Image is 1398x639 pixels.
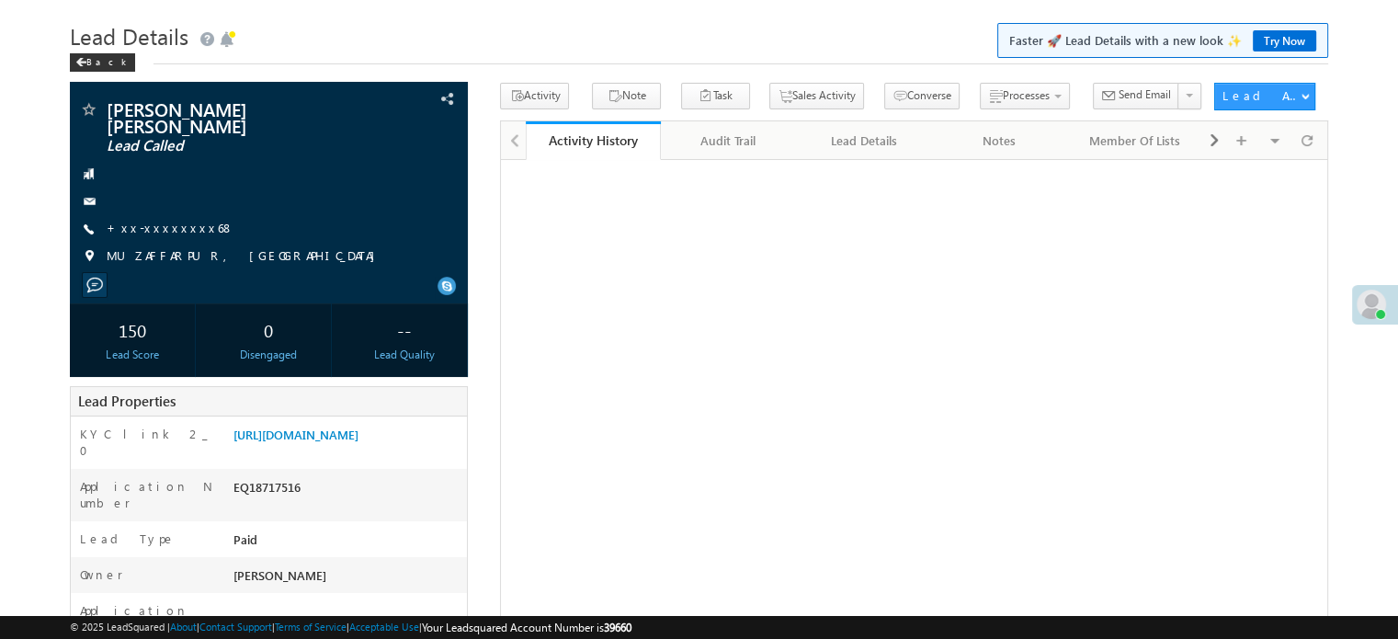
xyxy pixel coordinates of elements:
[980,83,1070,109] button: Processes
[540,131,647,149] div: Activity History
[1222,87,1301,104] div: Lead Actions
[347,313,462,347] div: --
[592,83,661,109] button: Note
[1214,83,1315,110] button: Lead Actions
[797,121,932,160] a: Lead Details
[70,619,631,636] span: © 2025 LeadSquared | | | | |
[229,531,467,556] div: Paid
[70,21,188,51] span: Lead Details
[500,83,569,109] button: Activity
[70,53,135,72] div: Back
[107,100,353,133] span: [PERSON_NAME] [PERSON_NAME]
[199,621,272,633] a: Contact Support
[80,426,214,459] label: KYC link 2_0
[80,531,176,547] label: Lead Type
[107,137,353,155] span: Lead Called
[233,567,326,583] span: [PERSON_NAME]
[1068,121,1203,160] a: Member Of Lists
[769,83,864,109] button: Sales Activity
[349,621,419,633] a: Acceptable Use
[80,478,214,511] label: Application Number
[80,566,123,583] label: Owner
[1083,130,1187,152] div: Member Of Lists
[1009,31,1316,50] span: Faster 🚀 Lead Details with a new look ✨
[80,602,214,635] label: Application Status
[526,121,661,160] a: Activity History
[947,130,1051,152] div: Notes
[884,83,960,109] button: Converse
[210,313,326,347] div: 0
[661,121,796,160] a: Audit Trail
[1253,30,1316,51] a: Try Now
[1093,83,1179,109] button: Send Email
[107,220,234,235] a: +xx-xxxxxxxx68
[170,621,197,633] a: About
[347,347,462,363] div: Lead Quality
[1119,86,1171,103] span: Send Email
[70,52,144,68] a: Back
[107,247,384,266] span: MUZAFFARPUR, [GEOGRAPHIC_DATA]
[604,621,631,634] span: 39660
[74,347,190,363] div: Lead Score
[210,347,326,363] div: Disengaged
[681,83,750,109] button: Task
[1003,88,1050,102] span: Processes
[78,392,176,410] span: Lead Properties
[932,121,1067,160] a: Notes
[422,621,631,634] span: Your Leadsquared Account Number is
[229,478,467,504] div: EQ18717516
[676,130,779,152] div: Audit Trail
[812,130,915,152] div: Lead Details
[74,313,190,347] div: 150
[233,427,358,442] a: [URL][DOMAIN_NAME]
[275,621,347,633] a: Terms of Service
